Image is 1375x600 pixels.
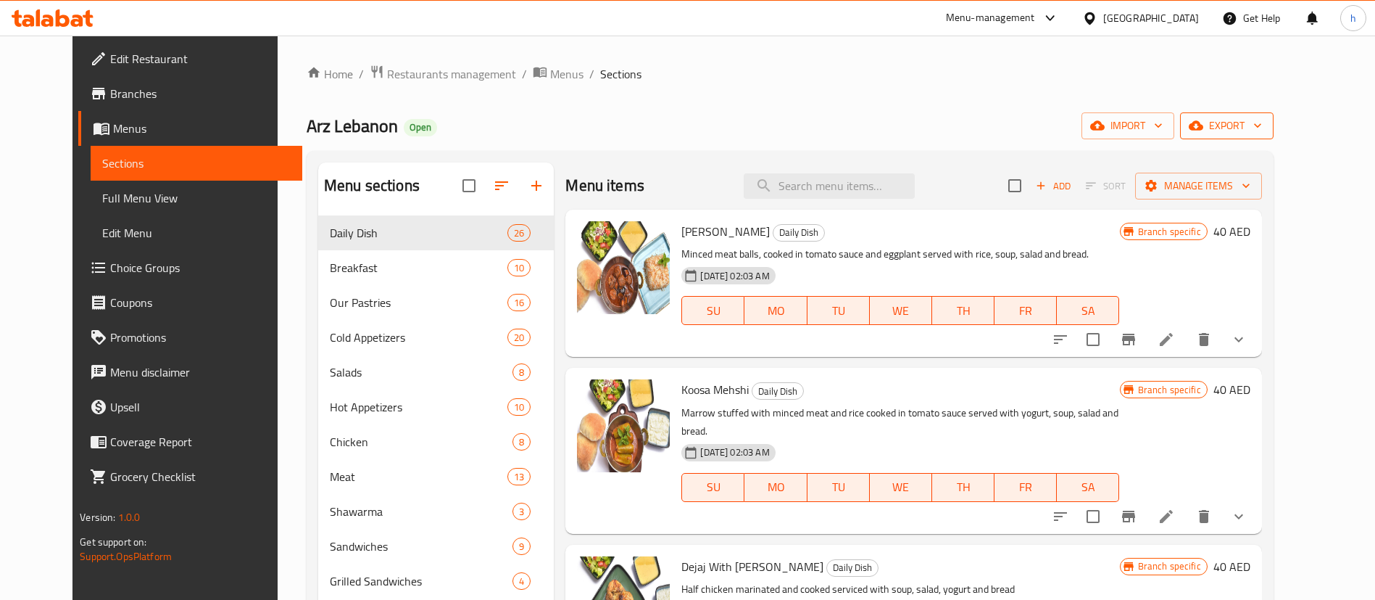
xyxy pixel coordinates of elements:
span: 10 [508,400,530,414]
button: import [1081,112,1174,139]
span: 4 [513,575,530,588]
span: Koosa Mehshi [681,379,749,400]
button: TU [807,296,870,325]
button: SA [1057,296,1119,325]
span: SA [1063,477,1113,498]
h6: 40 AED [1213,221,1250,242]
span: Add item [1030,175,1076,197]
div: items [507,259,531,276]
div: Daily Dish26 [318,215,554,250]
span: Sort sections [484,168,519,203]
span: Branch specific [1132,559,1207,573]
div: Open [404,119,437,136]
span: h [1350,10,1356,26]
div: items [507,398,531,416]
div: Breakfast10 [318,250,554,285]
div: Meat13 [318,459,554,494]
button: MO [744,296,807,325]
h6: 40 AED [1213,556,1250,577]
span: Sections [600,65,641,83]
div: Menu-management [946,9,1035,27]
button: sort-choices [1043,322,1078,357]
span: Select section first [1076,175,1135,197]
span: Sandwiches [330,538,512,555]
button: SU [681,473,744,502]
div: Cold Appetizers20 [318,320,554,355]
li: / [522,65,527,83]
div: items [512,433,531,451]
button: Add section [519,168,554,203]
span: Get support on: [80,533,146,551]
span: Select section [1000,170,1030,201]
span: SA [1063,300,1113,321]
span: Daily Dish [752,383,803,400]
div: Meat [330,468,507,485]
a: Coupons [78,285,302,320]
span: Upsell [110,398,291,416]
button: TU [807,473,870,502]
span: Version: [80,508,115,527]
div: [GEOGRAPHIC_DATA] [1103,10,1199,26]
span: Add [1034,178,1073,194]
li: / [359,65,364,83]
span: 8 [513,366,530,379]
span: Hot Appetizers [330,398,507,416]
span: Branch specific [1132,383,1207,397]
span: 3 [513,505,530,519]
nav: breadcrumb [307,65,1274,83]
span: Coverage Report [110,433,291,451]
a: Sections [91,146,302,181]
a: Menus [78,111,302,146]
span: Branches [110,85,291,102]
svg: Show Choices [1230,508,1247,525]
a: Upsell [78,390,302,424]
button: Branch-specific-item [1111,499,1146,534]
span: Select to update [1078,324,1108,355]
span: WE [876,300,926,321]
h2: Menu items [565,175,644,197]
div: Daily Dish [773,224,825,242]
span: Choice Groups [110,259,291,276]
a: Grocery Checklist [78,459,302,494]
button: FR [994,296,1057,325]
div: Salads8 [318,355,554,390]
div: Sandwiches9 [318,529,554,564]
span: Daily Dish [330,224,507,242]
span: Open [404,121,437,133]
button: Manage items [1135,173,1262,200]
span: [DATE] 02:03 AM [694,445,775,459]
img: Koosa Mehshi [577,379,670,472]
span: TU [813,477,864,498]
span: Sections [102,155,291,172]
div: items [507,468,531,485]
div: Our Pastries [330,294,507,311]
span: Chicken [330,433,512,451]
span: MO [750,300,801,321]
span: Cold Appetizers [330,329,507,346]
span: 16 [508,296,530,310]
div: Salads [330,363,512,381]
span: TH [938,300,989,321]
div: Hot Appetizers10 [318,390,554,424]
h2: Menu sections [324,175,420,197]
div: items [512,503,531,520]
button: Add [1030,175,1076,197]
span: Shawarma [330,503,512,520]
button: TH [932,473,994,502]
span: 20 [508,331,530,345]
span: Arz Lebanon [307,110,398,142]
div: items [507,329,531,346]
svg: Show Choices [1230,331,1247,348]
a: Edit Restaurant [78,41,302,76]
a: Restaurants management [370,65,516,83]
span: Grilled Sandwiches [330,572,512,590]
button: MO [744,473,807,502]
div: items [507,224,531,242]
span: Restaurants management [387,65,516,83]
span: Edit Menu [102,224,291,242]
div: Daily Dish [826,559,878,577]
span: 26 [508,226,530,240]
